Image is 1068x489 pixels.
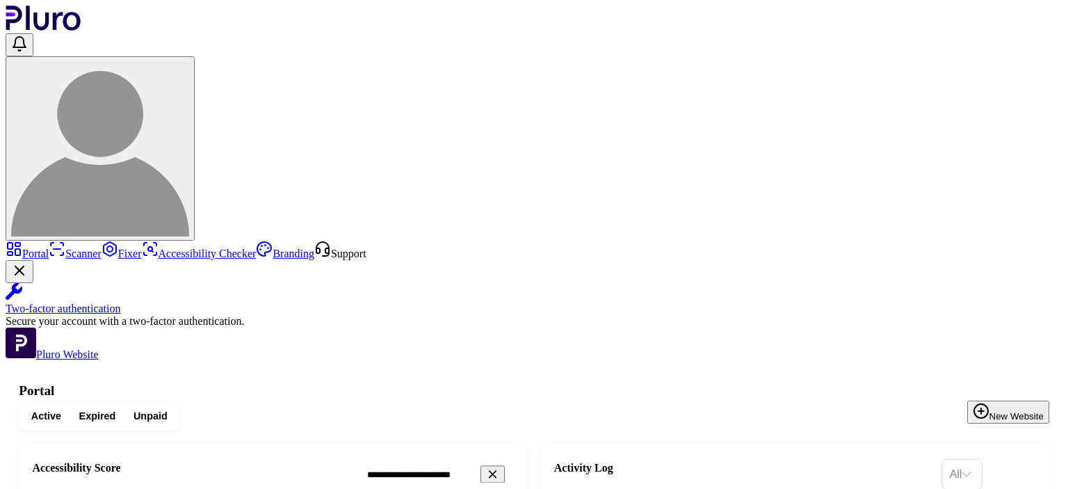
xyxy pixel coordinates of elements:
[6,348,99,360] a: Open Pluro Website
[6,248,49,259] a: Portal
[11,58,189,237] img: User avatar
[967,401,1049,424] button: New Website
[6,241,1062,361] aside: Sidebar menu
[32,461,349,474] h2: Accessibility Score
[358,463,549,486] input: Search
[70,406,124,426] button: Expired
[6,315,1062,328] div: Secure your account with a two-factor authentication.
[6,56,195,241] button: User avatar
[6,260,33,283] button: Close Two-factor authentication notification
[256,248,314,259] a: Branding
[133,410,168,423] span: Unpaid
[102,248,142,259] a: Fixer
[31,410,61,423] span: Active
[6,283,1062,315] a: Two-factor authentication
[314,248,366,259] a: Open Support screen
[6,21,81,33] a: Logo
[49,248,102,259] a: Scanner
[22,406,70,426] button: Active
[124,406,176,426] button: Unpaid
[19,383,1049,399] h1: Portal
[6,303,1062,315] div: Two-factor authentication
[480,466,505,483] button: Clear search field
[142,248,257,259] a: Accessibility Checker
[6,33,33,56] button: Open notifications, you have undefined new notifications
[554,461,932,474] h2: Activity Log
[79,410,116,423] span: Expired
